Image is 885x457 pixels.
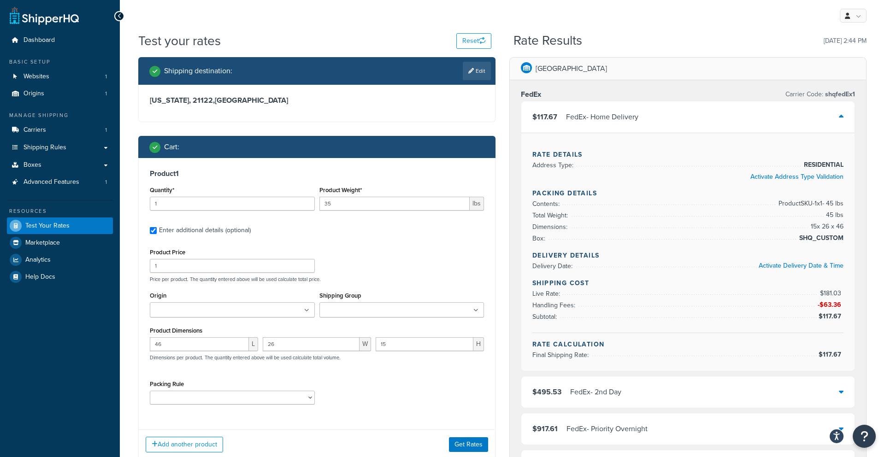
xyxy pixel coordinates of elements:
span: Final Shipping Rate: [532,350,591,360]
a: Advanced Features1 [7,174,113,191]
div: Basic Setup [7,58,113,66]
span: $181.03 [820,288,844,298]
span: L [249,337,258,351]
span: $117.67 [532,111,557,122]
a: Websites1 [7,68,113,85]
span: $495.53 [532,387,561,397]
span: lbs [470,197,484,211]
p: [DATE] 2:44 PM [824,35,867,47]
p: Carrier Code: [785,88,855,101]
span: 1 [105,126,107,134]
span: $117.67 [819,311,844,321]
div: Enter additional details (optional) [159,224,251,237]
a: Analytics [7,252,113,268]
a: Boxes [7,157,113,174]
span: Dimensions: [532,222,570,232]
label: Product Weight* [319,187,362,193]
span: Live Rate: [532,289,562,299]
span: Total Weight: [532,211,570,220]
span: Origins [24,90,44,98]
h4: Packing Details [532,188,844,198]
span: Analytics [25,256,51,264]
span: $117.67 [819,350,844,359]
span: 1 [105,73,107,81]
h1: Test your rates [138,32,221,50]
a: Edit [463,62,491,80]
div: FedEx - 2nd Day [570,386,621,398]
label: Quantity* [150,187,174,193]
span: Boxes [24,161,41,169]
div: Resources [7,207,113,215]
h3: [US_STATE], 21122 , [GEOGRAPHIC_DATA] [150,96,484,105]
span: Address Type: [532,160,576,170]
a: Shipping Rules [7,139,113,156]
button: Add another product [146,437,223,452]
a: Help Docs [7,269,113,285]
h2: Rate Results [513,34,582,48]
button: Reset [456,33,491,49]
span: $917.61 [532,423,558,434]
span: Carriers [24,126,46,134]
h3: FedEx [521,90,541,99]
a: Test Your Rates [7,217,113,234]
label: Product Dimensions [150,327,202,334]
h3: Product 1 [150,169,484,178]
input: 0.0 [150,197,315,211]
h4: Rate Calculation [532,340,844,349]
li: Websites [7,68,113,85]
a: Activate Delivery Date & Time [759,261,844,270]
span: Shipping Rules [24,144,66,152]
a: Origins1 [7,85,113,102]
a: Activate Address Type Validation [750,172,844,182]
label: Product Price [150,249,185,256]
span: 1 [105,178,107,186]
div: FedEx - Priority Overnight [566,422,648,435]
li: Origins [7,85,113,102]
label: Shipping Group [319,292,361,299]
h2: Cart : [164,143,179,151]
button: Open Resource Center [853,425,876,448]
span: Websites [24,73,49,81]
li: Carriers [7,122,113,139]
p: Price per product. The quantity entered above will be used calculate total price. [147,276,486,282]
span: 15 x 26 x 46 [808,221,844,232]
span: 1 [105,90,107,98]
span: Product SKU-1 x 1 - 45 lbs [776,198,844,209]
input: 0.00 [319,197,470,211]
span: SHQ_CUSTOM [797,233,844,244]
p: [GEOGRAPHIC_DATA] [536,62,607,75]
h4: Shipping Cost [532,278,844,288]
a: Marketplace [7,234,113,251]
span: Marketplace [25,239,60,247]
span: Advanced Features [24,178,79,186]
input: Enter additional details (optional) [150,227,157,234]
span: Dashboard [24,36,55,44]
span: Test Your Rates [25,222,70,230]
span: Help Docs [25,273,55,281]
span: -$63.36 [818,300,844,310]
div: FedEx - Home Delivery [566,111,638,123]
span: Delivery Date: [532,261,575,271]
label: Packing Rule [150,381,184,387]
span: Handling Fees: [532,300,578,310]
span: Subtotal: [532,312,559,322]
li: Advanced Features [7,174,113,191]
h4: Rate Details [532,150,844,159]
a: Dashboard [7,32,113,49]
a: Carriers1 [7,122,113,139]
span: Box: [532,234,547,243]
span: RESIDENTIAL [802,159,844,170]
p: Dimensions per product. The quantity entered above will be used calculate total volume. [147,354,341,361]
label: Origin [150,292,166,299]
span: 45 lbs [824,210,844,221]
span: Contents: [532,199,562,209]
h4: Delivery Details [532,251,844,260]
span: W [360,337,371,351]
